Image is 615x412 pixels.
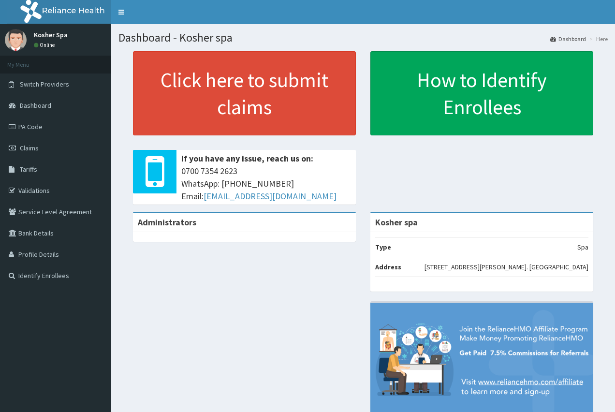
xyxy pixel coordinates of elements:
p: [STREET_ADDRESS][PERSON_NAME]. [GEOGRAPHIC_DATA] [425,262,588,272]
strong: Kosher spa [375,217,418,228]
p: Kosher Spa [34,31,68,38]
a: Online [34,42,57,48]
p: Spa [577,242,588,252]
b: If you have any issue, reach us on: [181,153,313,164]
span: 0700 7354 2623 WhatsApp: [PHONE_NUMBER] Email: [181,165,351,202]
li: Here [587,35,608,43]
h1: Dashboard - Kosher spa [118,31,608,44]
b: Administrators [138,217,196,228]
a: Click here to submit claims [133,51,356,135]
img: User Image [5,29,27,51]
a: Dashboard [550,35,586,43]
a: How to Identify Enrollees [370,51,593,135]
span: Switch Providers [20,80,69,88]
a: [EMAIL_ADDRESS][DOMAIN_NAME] [204,191,337,202]
b: Type [375,243,391,251]
span: Claims [20,144,39,152]
b: Address [375,263,401,271]
span: Tariffs [20,165,37,174]
span: Dashboard [20,101,51,110]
